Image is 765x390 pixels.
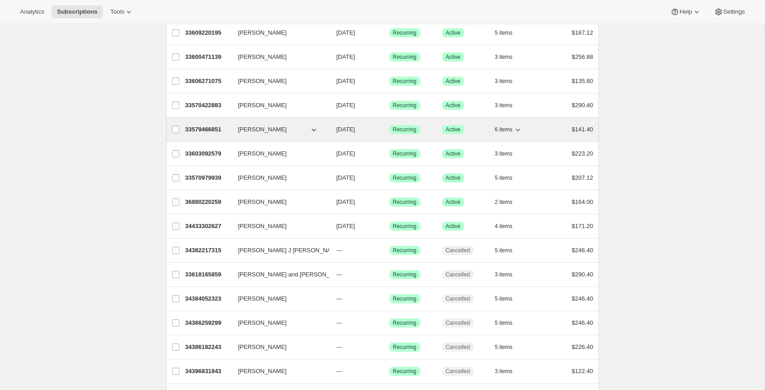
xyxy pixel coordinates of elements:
[572,78,593,84] span: $135.80
[110,8,124,16] span: Tools
[495,244,523,257] button: 5 items
[185,172,593,184] div: 33570979939[PERSON_NAME][DATE]SuccessRecurringSuccessActive5 items$207.12
[495,368,513,375] span: 3 items
[238,149,287,158] span: [PERSON_NAME]
[393,53,417,61] span: Recurring
[665,5,706,18] button: Help
[185,244,593,257] div: 34382217315[PERSON_NAME] J [PERSON_NAME] III---SuccessRecurringCancelled5 items$246.40
[185,101,231,110] p: 33570422883
[185,75,593,88] div: 33606271075[PERSON_NAME][DATE]SuccessRecurringSuccessActive3 items$135.80
[393,368,417,375] span: Recurring
[393,295,417,302] span: Recurring
[337,102,355,109] span: [DATE]
[105,5,139,18] button: Tools
[185,147,593,160] div: 33603092579[PERSON_NAME][DATE]SuccessRecurringSuccessActive3 items$223.20
[446,271,470,278] span: Cancelled
[446,174,461,182] span: Active
[238,198,287,207] span: [PERSON_NAME]
[185,222,231,231] p: 34433302627
[393,150,417,157] span: Recurring
[337,53,355,60] span: [DATE]
[238,125,287,134] span: [PERSON_NAME]
[337,29,355,36] span: [DATE]
[393,271,417,278] span: Recurring
[495,196,523,208] button: 2 items
[185,365,593,378] div: 34396831843[PERSON_NAME]---SuccessRecurringCancelled3 items$122.40
[495,147,523,160] button: 3 items
[495,198,513,206] span: 2 items
[337,78,355,84] span: [DATE]
[393,343,417,351] span: Recurring
[495,292,523,305] button: 5 items
[446,295,470,302] span: Cancelled
[709,5,750,18] button: Settings
[185,294,231,303] p: 34384052323
[495,365,523,378] button: 3 items
[572,368,593,374] span: $122.40
[51,5,103,18] button: Subscriptions
[572,53,593,60] span: $256.88
[495,317,523,329] button: 5 items
[337,343,342,350] span: ---
[495,220,523,233] button: 4 items
[337,198,355,205] span: [DATE]
[238,294,287,303] span: [PERSON_NAME]
[185,173,231,182] p: 33570979939
[238,318,287,328] span: [PERSON_NAME]
[495,26,523,39] button: 5 items
[185,51,593,63] div: 33600471139[PERSON_NAME][DATE]SuccessRecurringSuccessActive3 items$256.88
[393,126,417,133] span: Recurring
[495,172,523,184] button: 5 items
[238,246,348,255] span: [PERSON_NAME] J [PERSON_NAME] III
[185,123,593,136] div: 33579466851[PERSON_NAME][DATE]SuccessRecurringSuccessActive6 items$141.40
[572,343,593,350] span: $226.40
[233,219,324,234] button: [PERSON_NAME]
[572,247,593,254] span: $246.40
[572,29,593,36] span: $187.12
[495,247,513,254] span: 5 items
[233,26,324,40] button: [PERSON_NAME]
[495,268,523,281] button: 3 items
[572,295,593,302] span: $246.40
[446,126,461,133] span: Active
[723,8,745,16] span: Settings
[337,174,355,181] span: [DATE]
[238,270,349,279] span: [PERSON_NAME] and [PERSON_NAME]
[572,223,593,229] span: $171.20
[495,150,513,157] span: 3 items
[185,28,231,37] p: 33609220195
[233,267,324,282] button: [PERSON_NAME] and [PERSON_NAME]
[233,195,324,209] button: [PERSON_NAME]
[393,102,417,109] span: Recurring
[337,247,342,254] span: ---
[495,99,523,112] button: 3 items
[495,174,513,182] span: 5 items
[185,77,231,86] p: 33606271075
[495,271,513,278] span: 3 items
[185,125,231,134] p: 33579466851
[233,364,324,379] button: [PERSON_NAME]
[238,28,287,37] span: [PERSON_NAME]
[238,343,287,352] span: [PERSON_NAME]
[495,53,513,61] span: 3 items
[495,29,513,36] span: 5 items
[185,292,593,305] div: 34384052323[PERSON_NAME]---SuccessRecurringCancelled5 items$246.40
[495,319,513,327] span: 5 items
[495,51,523,63] button: 3 items
[337,368,342,374] span: ---
[337,295,342,302] span: ---
[185,52,231,62] p: 33600471139
[185,343,231,352] p: 34386182243
[393,78,417,85] span: Recurring
[233,50,324,64] button: [PERSON_NAME]
[572,150,593,157] span: $223.20
[185,26,593,39] div: 33609220195[PERSON_NAME][DATE]SuccessRecurringSuccessActive5 items$187.12
[495,295,513,302] span: 5 items
[393,198,417,206] span: Recurring
[572,126,593,133] span: $141.40
[495,123,523,136] button: 6 items
[446,247,470,254] span: Cancelled
[393,174,417,182] span: Recurring
[15,5,50,18] button: Analytics
[495,102,513,109] span: 3 items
